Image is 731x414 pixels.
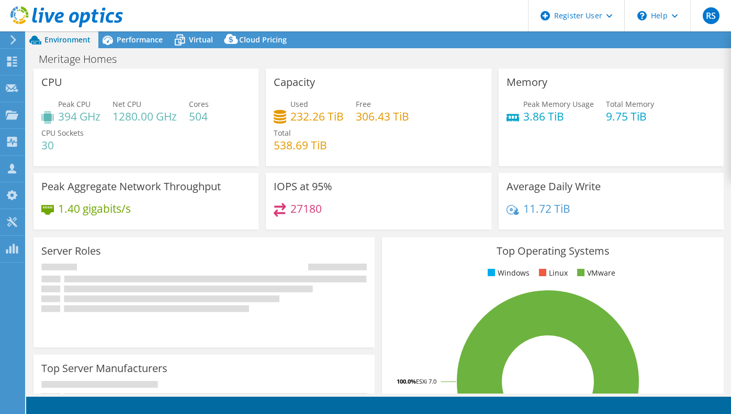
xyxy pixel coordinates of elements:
h4: 394 GHz [58,111,100,122]
span: Free [356,99,371,109]
span: Environment [44,35,91,45]
h3: IOPS at 95% [274,181,332,192]
h3: Top Server Manufacturers [41,363,167,374]
span: Net CPU [113,99,141,109]
h3: Capacity [274,77,315,88]
span: Performance [117,35,163,45]
h3: CPU [41,77,62,88]
h4: 3.86 TiB [523,111,594,122]
tspan: ESXi 7.0 [416,377,436,385]
h4: 1.40 gigabits/s [58,203,131,214]
tspan: 100.0% [397,377,416,385]
h4: 1280.00 GHz [113,111,177,122]
span: Cores [189,99,209,109]
h4: 538.69 TiB [274,139,327,151]
li: VMware [575,267,615,279]
span: Total Memory [606,99,654,109]
h3: Memory [507,77,547,88]
h4: 232.26 TiB [290,111,344,122]
span: RS [703,7,719,24]
h3: Peak Aggregate Network Throughput [41,181,221,192]
h1: Meritage Homes [34,53,133,65]
span: Used [290,99,308,109]
h4: 504 [189,111,209,122]
h4: 306.43 TiB [356,111,409,122]
h3: Top Operating Systems [390,245,715,257]
svg: \n [637,11,647,20]
span: Virtual [189,35,213,45]
span: Peak Memory Usage [523,99,594,109]
span: Cloud Pricing [239,35,287,45]
h4: 9.75 TiB [606,111,654,122]
li: Linux [536,267,568,279]
li: Windows [485,267,530,279]
h3: Server Roles [41,245,101,257]
h4: 27180 [290,203,322,214]
h4: 30 [41,139,84,151]
h4: 11.72 TiB [523,203,570,214]
span: Total [274,128,291,138]
span: CPU Sockets [41,128,84,138]
span: Peak CPU [58,99,91,109]
h3: Average Daily Write [507,181,601,192]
